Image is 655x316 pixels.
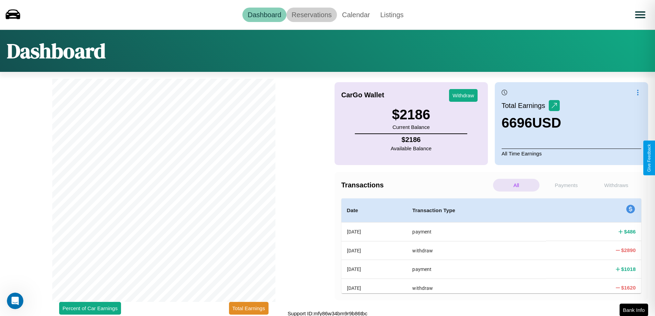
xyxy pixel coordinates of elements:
[502,115,561,131] h3: 6696 USD
[337,8,375,22] a: Calendar
[593,179,640,192] p: Withdraws
[543,179,589,192] p: Payments
[347,206,402,215] h4: Date
[341,260,407,279] th: [DATE]
[412,206,541,215] h4: Transaction Type
[341,181,491,189] h4: Transactions
[341,279,407,297] th: [DATE]
[242,8,286,22] a: Dashboard
[341,222,407,241] th: [DATE]
[621,284,636,291] h4: $ 1620
[286,8,337,22] a: Reservations
[407,222,546,241] th: payment
[392,122,430,132] p: Current Balance
[391,144,432,153] p: Available Balance
[392,107,430,122] h3: $ 2186
[647,144,652,172] div: Give Feedback
[621,265,636,273] h4: $ 1018
[341,91,384,99] h4: CarGo Wallet
[341,241,407,260] th: [DATE]
[502,149,641,158] p: All Time Earnings
[407,241,546,260] th: withdraw
[502,99,549,112] p: Total Earnings
[449,89,478,102] button: Withdraw
[59,302,121,315] button: Percent of Car Earnings
[375,8,409,22] a: Listings
[624,228,636,235] h4: $ 486
[631,5,650,24] button: Open menu
[407,279,546,297] th: withdraw
[391,136,432,144] h4: $ 2186
[7,37,106,65] h1: Dashboard
[407,260,546,279] th: payment
[493,179,539,192] p: All
[229,302,269,315] button: Total Earnings
[621,247,636,254] h4: $ 2890
[7,293,23,309] iframe: Intercom live chat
